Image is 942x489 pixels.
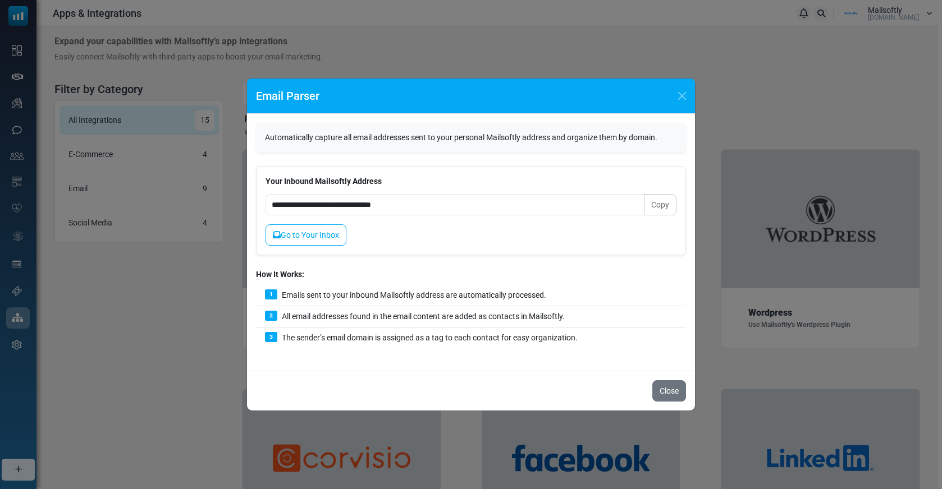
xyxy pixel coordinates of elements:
div: The sender’s email domain is assigned as a tag to each contact for easy organization. [256,327,686,348]
label: How It Works: [256,269,304,280]
div: All email addresses found in the email content are added as contacts in Mailsoftly. [256,306,686,327]
button: Copy [644,194,676,215]
p: Automatically capture all email addresses sent to your personal Mailsoftly address and organize t... [265,132,677,144]
h5: Email Parser [256,87,319,104]
span: 1 [265,289,277,299]
span: 2 [265,311,277,321]
label: Your Inbound Mailsoftly Address [266,176,382,187]
div: Emails sent to your inbound Mailsoftly address are automatically processed. [256,285,686,306]
button: Close [652,380,686,402]
span: 3 [265,332,277,342]
a: Go to Your Inbox [266,224,346,246]
button: Close [674,87,691,104]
